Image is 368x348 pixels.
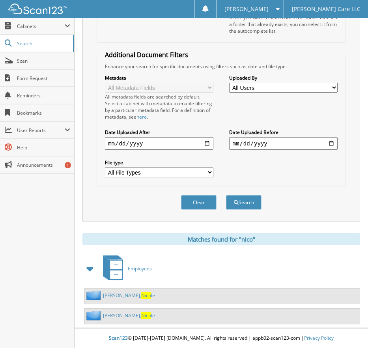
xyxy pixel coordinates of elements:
[17,162,70,168] span: Announcements
[136,114,147,120] a: here
[109,335,128,341] span: Scan123
[17,23,65,30] span: Cabinets
[17,40,69,47] span: Search
[304,335,334,341] a: Privacy Policy
[103,312,155,319] a: [PERSON_NAME],Nicole
[86,290,103,300] img: folder2.png
[226,195,262,210] button: Search
[128,265,152,272] span: Employees
[17,75,70,82] span: Form Request
[181,195,217,210] button: Clear
[229,129,337,136] label: Date Uploaded Before
[17,144,70,151] span: Help
[229,137,337,150] input: end
[141,312,151,319] span: Nico
[105,129,213,136] label: Date Uploaded After
[17,127,65,134] span: User Reports
[17,110,70,116] span: Bookmarks
[229,7,337,34] div: Select a cabinet and begin typing the name of the folder you want to search in. If the name match...
[229,74,337,81] label: Uploaded By
[8,4,67,14] img: scan123-logo-white.svg
[75,329,368,348] div: © [DATE]-[DATE] [DOMAIN_NAME]. All rights reserved | appb02-scan123-com |
[65,162,71,168] div: 1
[98,253,152,284] a: Employees
[141,292,151,299] span: Nico
[292,7,361,11] span: [PERSON_NAME] Care LLC
[101,63,342,70] div: Enhance your search for specific documents using filters such as date and file type.
[101,50,192,59] legend: Additional Document Filters
[17,58,70,64] span: Scan
[105,74,213,81] label: Metadata
[105,93,213,120] div: All metadata fields are searched by default. Select a cabinet with metadata to enable filtering b...
[82,233,360,245] div: Matches found for "nico"
[103,292,155,299] a: [PERSON_NAME],Nicole
[224,7,269,11] span: [PERSON_NAME]
[105,159,213,166] label: File type
[105,137,213,150] input: start
[17,92,70,99] span: Reminders
[86,311,103,320] img: folder2.png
